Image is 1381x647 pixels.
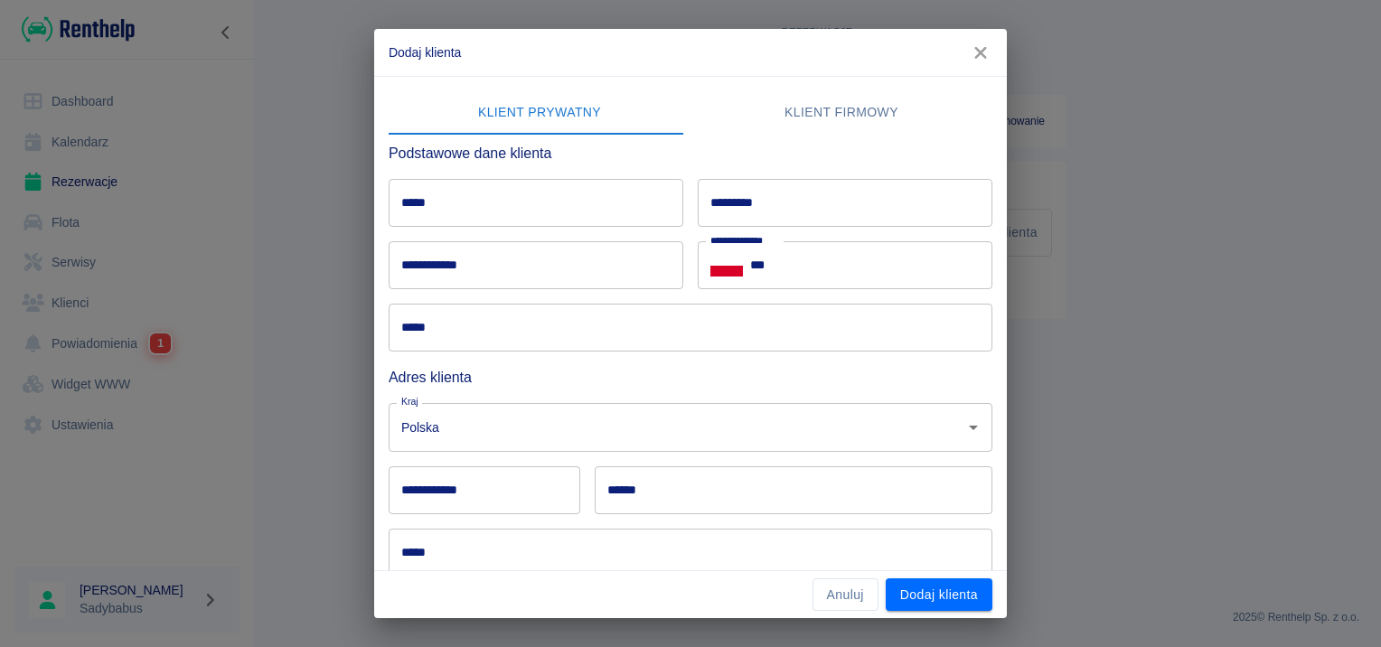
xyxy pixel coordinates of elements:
[401,395,418,408] label: Kraj
[374,29,1007,76] h2: Dodaj klienta
[690,91,992,135] button: Klient firmowy
[389,91,992,135] div: lab API tabs example
[813,578,878,612] button: Anuluj
[389,366,992,389] h6: Adres klienta
[389,91,690,135] button: Klient prywatny
[961,415,986,440] button: Otwórz
[389,142,992,164] h6: Podstawowe dane klienta
[710,252,743,279] button: Select country
[886,578,992,612] button: Dodaj klienta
